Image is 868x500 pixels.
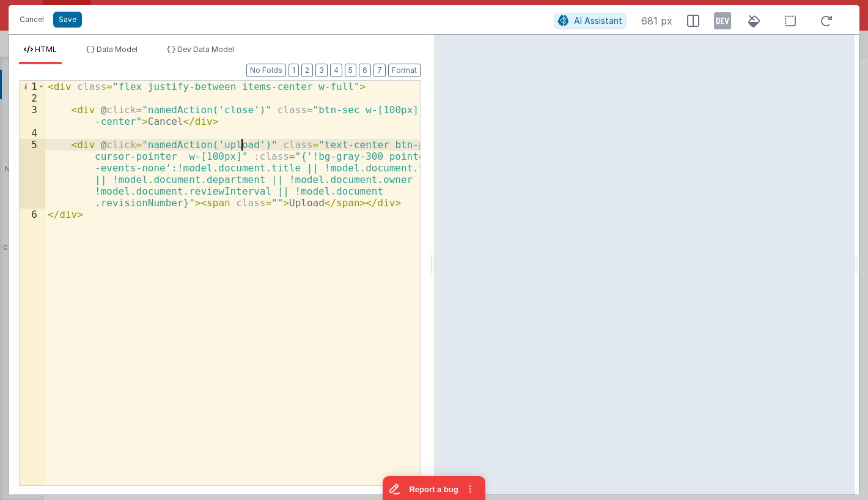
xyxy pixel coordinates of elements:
[20,139,45,209] div: 5
[20,92,45,104] div: 2
[373,64,386,77] button: 7
[641,13,672,28] span: 681 px
[20,127,45,139] div: 4
[345,64,356,77] button: 5
[289,64,299,77] button: 1
[301,64,313,77] button: 2
[246,64,286,77] button: No Folds
[177,45,234,54] span: Dev Data Model
[97,45,138,54] span: Data Model
[388,64,421,77] button: Format
[554,13,627,29] button: AI Assistant
[20,104,45,127] div: 3
[330,64,342,77] button: 4
[35,45,57,54] span: HTML
[315,64,328,77] button: 3
[359,64,371,77] button: 6
[20,209,45,220] div: 6
[53,12,82,28] button: Save
[574,15,622,26] span: AI Assistant
[13,11,50,28] button: Cancel
[20,81,45,92] div: 1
